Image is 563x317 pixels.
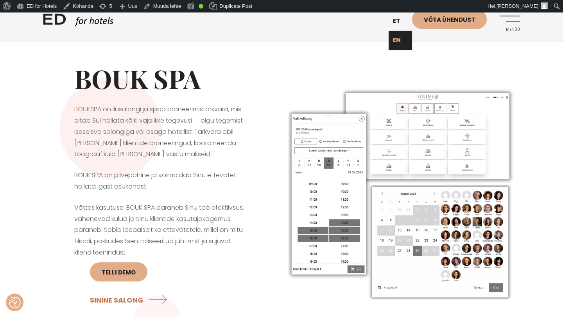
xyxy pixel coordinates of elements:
span: Menüü [498,27,520,32]
div: Good [199,4,203,9]
p: BOUK SPA on pilvepõhine ja võimaldab Sinu ettevõtet hallata igast asukohast. [74,170,250,192]
p: SPA on ilusalongi ja spaa broneerimistarkvara, mis aitab Sul hallata kõiki vajalikke tegevusi — o... [74,104,250,160]
a: EN [389,31,412,50]
a: Telli DEMO [90,262,147,281]
a: et [389,12,412,31]
a: Võta ühendust [412,10,487,29]
button: Nõusolekueelistused [9,297,21,308]
h1: BOUK SPA [74,63,250,94]
span: [PERSON_NAME] [497,3,538,9]
img: ilusalongi ja spaa broneerimistarkvara [281,84,520,304]
a: ED HOTELS [43,12,113,31]
a: BOUK [74,105,90,114]
a: Menüü [498,10,520,31]
a: SININE SALONG [90,289,171,310]
img: Revisit consent button [9,297,21,308]
p: Võttes kasutusel BOUK SPA paraneb Sinu töö efektiivsus, vähenevad kulud ja Sinu klientide kasutaj... [74,202,250,314]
